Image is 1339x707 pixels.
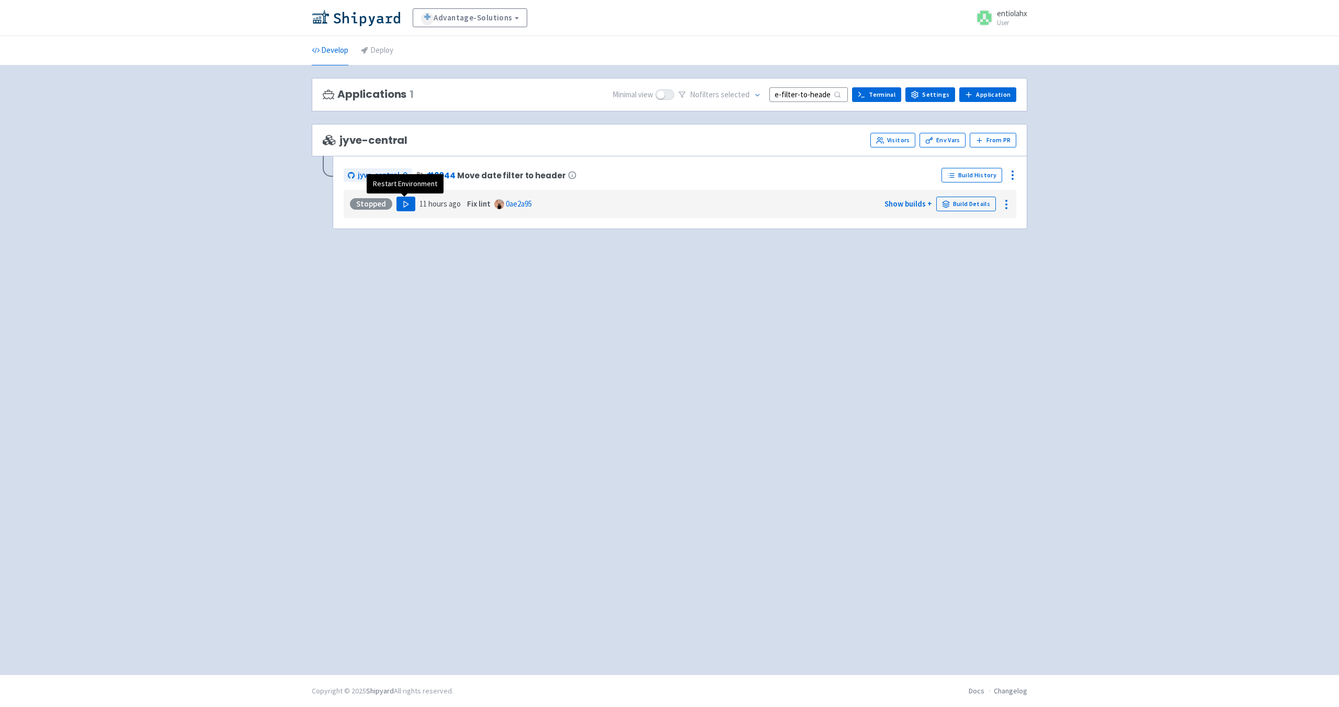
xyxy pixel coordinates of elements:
div: Stopped [350,198,392,210]
h3: Applications [323,88,414,100]
span: selected [721,89,750,99]
a: Advantage-Solutions [413,8,527,27]
a: Build History [941,168,1002,183]
span: No filter s [690,89,750,101]
a: Visitors [870,133,915,147]
span: jyve-central [323,134,407,146]
span: jyve-central [358,169,400,181]
a: jyve-central [344,168,412,183]
a: Develop [312,36,348,65]
a: Env Vars [920,133,966,147]
a: Settings [905,87,955,102]
a: 0ae2a95 [506,199,532,209]
button: From PR [970,133,1016,147]
a: Show builds + [884,199,932,209]
a: Changelog [994,686,1027,695]
a: Shipyard [366,686,394,695]
strong: Fix lint [467,199,491,209]
div: Copyright © 2025 All rights reserved. [312,686,453,697]
a: Build Details [936,197,996,211]
a: Application [959,87,1016,102]
time: 11 hours ago [419,199,461,209]
span: entiolahx [997,8,1027,18]
small: User [997,19,1027,26]
a: #2044 [426,170,455,181]
a: Docs [969,686,984,695]
a: Deploy [361,36,393,65]
button: Play [396,197,415,211]
img: Shipyard logo [312,9,400,26]
span: 1 [410,88,414,100]
span: Minimal view [612,89,653,101]
a: Terminal [852,87,901,102]
input: Search... [769,87,848,101]
span: Move date filter to header [457,171,565,180]
a: entiolahx User [970,9,1027,26]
